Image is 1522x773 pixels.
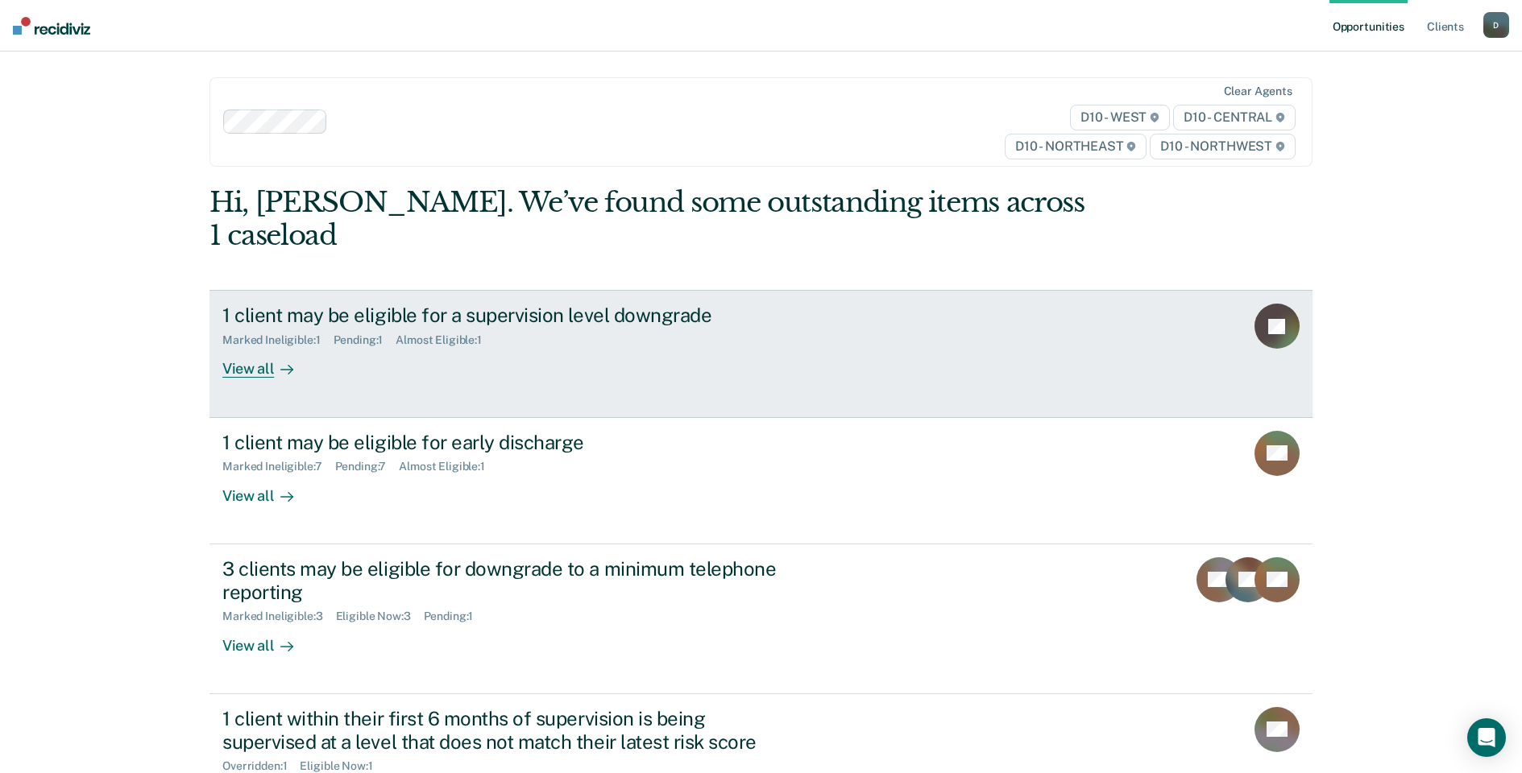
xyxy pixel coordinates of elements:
span: D10 - NORTHEAST [1005,134,1147,159]
div: Marked Ineligible : 3 [222,610,335,623]
a: 3 clients may be eligible for downgrade to a minimum telephone reportingMarked Ineligible:3Eligib... [209,544,1313,694]
a: 1 client may be eligible for early dischargeMarked Ineligible:7Pending:7Almost Eligible:1View all [209,418,1313,544]
div: Marked Ineligible : 1 [222,333,333,347]
div: View all [222,473,313,505]
span: D10 - WEST [1070,105,1170,130]
div: 1 client may be eligible for a supervision level downgrade [222,304,788,327]
span: D10 - NORTHWEST [1150,134,1295,159]
div: 1 client may be eligible for early discharge [222,431,788,454]
div: Pending : 7 [335,460,400,473]
button: D [1483,12,1509,38]
div: Eligible Now : 1 [300,759,385,773]
div: 3 clients may be eligible for downgrade to a minimum telephone reporting [222,557,788,604]
a: 1 client may be eligible for a supervision level downgradeMarked Ineligible:1Pending:1Almost Elig... [209,290,1313,417]
div: Hi, [PERSON_NAME]. We’ve found some outstanding items across 1 caseload [209,186,1092,252]
div: Marked Ineligible : 7 [222,460,334,473]
span: D10 - CENTRAL [1173,105,1296,130]
div: Pending : 1 [334,333,396,347]
div: Eligible Now : 3 [336,610,424,623]
div: Overridden : 1 [222,759,300,773]
div: Almost Eligible : 1 [399,460,498,473]
div: 1 client within their first 6 months of supervision is being supervised at a level that does not ... [222,707,788,754]
div: Open Intercom Messenger [1467,718,1506,757]
img: Recidiviz [13,17,90,35]
div: Pending : 1 [424,610,487,623]
div: Almost Eligible : 1 [396,333,495,347]
div: View all [222,347,313,378]
div: View all [222,623,313,655]
div: Clear agents [1224,85,1292,98]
